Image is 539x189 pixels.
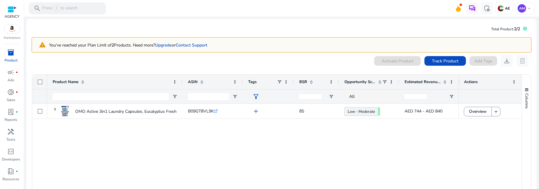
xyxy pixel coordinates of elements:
[299,108,304,114] span: 85
[7,88,14,96] span: donut_small
[252,108,260,115] span: add
[176,42,207,48] a: Contact Support
[464,107,492,116] button: Overview
[5,58,17,63] p: Product
[34,40,49,50] mat-icon: warning
[155,42,172,48] a: Upgrade
[49,42,207,48] p: You've reached your Plan Limit of Products. Need more?
[405,108,442,114] span: AED 744 - AED 840
[16,111,18,113] span: fiber_manual_record
[2,176,19,182] p: Resources
[16,91,18,93] span: fiber_manual_record
[424,56,466,66] button: Track Product
[299,79,307,85] span: BSR
[61,106,69,117] img: 41h2NEGX7xL._AC_SR38,50_.jpg
[504,6,510,11] p: AE
[155,42,176,48] span: or
[7,128,14,135] span: handyman
[112,42,114,48] b: 2
[6,137,15,142] p: Tools
[432,58,458,64] span: Track Product
[233,94,237,99] button: Open Filter Menu
[16,170,18,172] span: fiber_manual_record
[7,108,14,115] span: lab_profile
[188,79,198,85] span: ASIN
[5,117,17,122] p: Reports
[4,36,20,40] p: Marketplace
[4,24,20,33] img: amazon.svg
[493,109,499,114] mat-icon: keyboard_arrow_down
[42,5,78,12] p: Press to search
[75,105,207,118] p: OMO Active 3in1 Laundry Capsules, Eucalyptus Freshness, Removes...
[7,168,14,175] span: book_4
[16,71,18,73] span: fiber_manual_record
[344,107,378,116] a: Low - Moderate
[53,79,79,85] span: Product Name
[501,55,513,67] button: download
[344,79,376,85] span: Opportunity Score
[481,2,493,14] button: admin_panel_settings
[518,4,526,13] p: AM
[7,97,15,103] p: Sales
[469,105,487,118] span: Overview
[483,5,490,12] span: admin_panel_settings
[378,107,380,115] span: 53.03
[498,5,504,11] img: ae.svg
[329,94,334,99] button: Open Filter Menu
[252,93,260,100] span: filter_alt
[464,79,478,85] span: Actions
[349,94,355,99] span: All
[514,26,520,32] span: 2/2
[54,5,59,12] span: /
[7,49,14,56] span: inventory_2
[405,79,441,85] span: Estimated Revenue/Day
[248,79,257,85] span: Tags
[2,157,20,162] p: Developers
[172,94,177,99] button: Open Filter Menu
[491,27,514,31] span: Total Product:
[7,69,14,76] span: campaign
[8,77,14,83] p: Ads
[53,93,169,100] input: Product Name Filter Input
[5,14,19,19] p: AGENCY
[34,5,41,12] span: search
[524,93,529,109] span: Columns
[449,94,454,99] button: Open Filter Menu
[7,148,14,155] span: code_blocks
[503,57,510,64] span: download
[188,93,229,100] input: ASIN Filter Input
[188,108,214,114] span: B09GT8VL9K
[527,6,531,11] span: keyboard_arrow_down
